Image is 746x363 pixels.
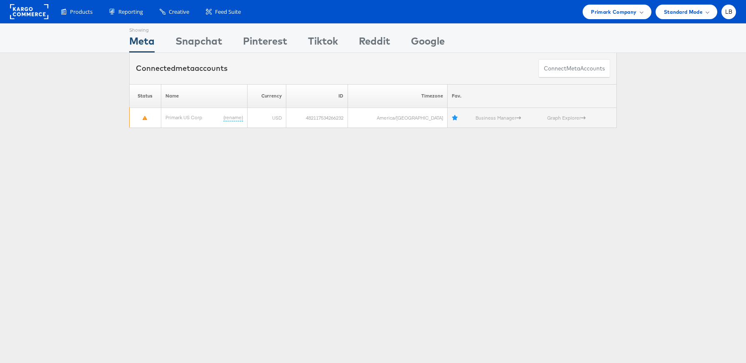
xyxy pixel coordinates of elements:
[566,65,580,73] span: meta
[161,84,247,108] th: Name
[136,63,228,74] div: Connected accounts
[129,24,155,34] div: Showing
[476,115,521,121] a: Business Manager
[165,114,202,120] a: Primark US Corp
[591,8,636,16] span: Primark Company
[130,84,161,108] th: Status
[308,34,338,53] div: Tiktok
[175,34,222,53] div: Snapchat
[286,108,348,128] td: 482117534266232
[348,108,447,128] td: America/[GEOGRAPHIC_DATA]
[243,34,287,53] div: Pinterest
[664,8,703,16] span: Standard Mode
[725,9,733,15] span: LB
[538,59,610,78] button: ConnectmetaAccounts
[129,34,155,53] div: Meta
[411,34,445,53] div: Google
[215,8,241,16] span: Feed Suite
[223,114,243,121] a: (rename)
[118,8,143,16] span: Reporting
[248,108,286,128] td: USD
[547,115,586,121] a: Graph Explorer
[175,63,195,73] span: meta
[348,84,447,108] th: Timezone
[359,34,390,53] div: Reddit
[286,84,348,108] th: ID
[169,8,189,16] span: Creative
[70,8,93,16] span: Products
[248,84,286,108] th: Currency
